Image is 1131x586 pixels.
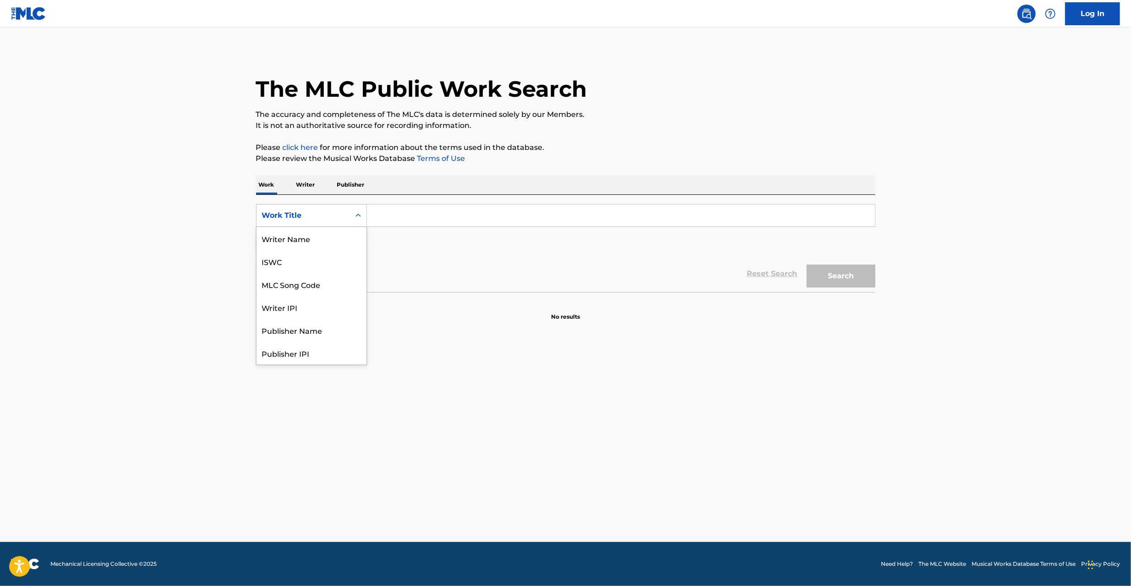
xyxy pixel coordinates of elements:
[294,175,318,194] p: Writer
[1081,560,1120,568] a: Privacy Policy
[881,560,913,568] a: Need Help?
[257,319,366,342] div: Publisher Name
[1045,8,1056,19] img: help
[1021,8,1032,19] img: search
[918,560,966,568] a: The MLC Website
[551,302,580,321] p: No results
[256,204,875,292] form: Search Form
[50,560,157,568] span: Mechanical Licensing Collective © 2025
[257,296,366,319] div: Writer IPI
[256,142,875,153] p: Please for more information about the terms used in the database.
[1017,5,1036,23] a: Public Search
[972,560,1076,568] a: Musical Works Database Terms of Use
[415,154,465,163] a: Terms of Use
[11,558,39,569] img: logo
[1041,5,1060,23] div: Help
[257,273,366,296] div: MLC Song Code
[256,175,277,194] p: Work
[256,75,587,103] h1: The MLC Public Work Search
[1088,551,1093,579] div: Drag
[283,143,318,152] a: click here
[256,120,875,131] p: It is not an authoritative source for recording information.
[256,109,875,120] p: The accuracy and completeness of The MLC's data is determined solely by our Members.
[334,175,367,194] p: Publisher
[11,7,46,20] img: MLC Logo
[257,227,366,250] div: Writer Name
[257,250,366,273] div: ISWC
[1065,2,1120,25] a: Log In
[257,342,366,365] div: Publisher IPI
[1085,542,1131,586] iframe: Chat Widget
[262,210,344,221] div: Work Title
[256,153,875,164] p: Please review the Musical Works Database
